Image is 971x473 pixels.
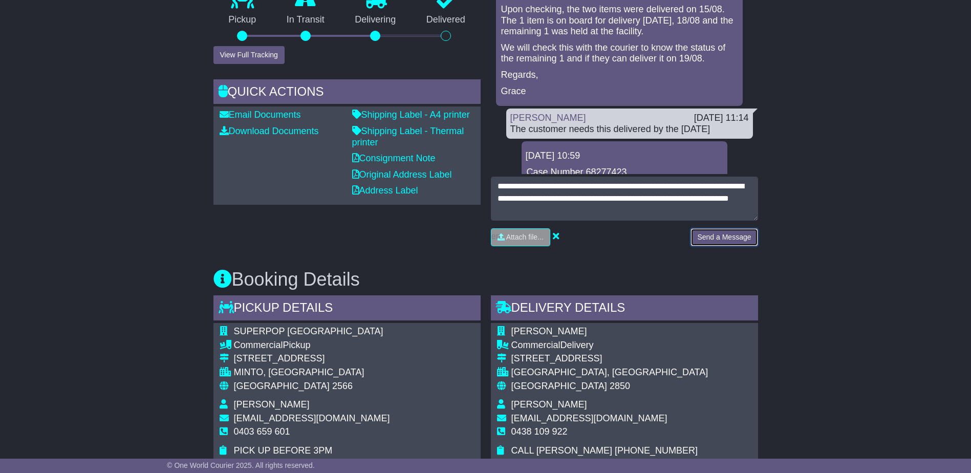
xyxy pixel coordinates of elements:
[501,86,738,97] p: Grace
[510,113,586,123] a: [PERSON_NAME]
[234,340,390,351] div: Pickup
[352,153,436,163] a: Consignment Note
[213,14,272,26] p: Pickup
[694,113,749,124] div: [DATE] 11:14
[491,295,758,323] div: Delivery Details
[610,381,630,391] span: 2850
[213,269,758,290] h3: Booking Details
[234,367,390,378] div: MINTO, [GEOGRAPHIC_DATA]
[501,42,738,64] p: We will check this with the courier to know the status of the remaining 1 and if they can deliver...
[511,413,667,423] span: [EMAIL_ADDRESS][DOMAIN_NAME]
[220,126,319,136] a: Download Documents
[501,4,738,37] p: Upon checking, the two items were delivered on 15/08. The 1 item is on board for delivery [DATE],...
[234,413,390,423] span: [EMAIL_ADDRESS][DOMAIN_NAME]
[352,126,464,147] a: Shipping Label - Thermal printer
[352,169,452,180] a: Original Address Label
[234,399,310,410] span: [PERSON_NAME]
[511,340,560,350] span: Commercial
[527,167,722,178] p: Case Number 68277423
[271,14,340,26] p: In Transit
[340,14,412,26] p: Delivering
[511,326,587,336] span: [PERSON_NAME]
[511,426,568,437] span: 0438 109 922
[511,367,708,378] div: [GEOGRAPHIC_DATA], [GEOGRAPHIC_DATA]
[234,326,383,336] span: SUPERPOP [GEOGRAPHIC_DATA]
[234,426,290,437] span: 0403 659 601
[234,445,333,456] span: PICK UP BEFORE 3PM
[234,340,283,350] span: Commercial
[234,353,390,364] div: [STREET_ADDRESS]
[411,14,481,26] p: Delivered
[213,295,481,323] div: Pickup Details
[234,381,330,391] span: [GEOGRAPHIC_DATA]
[220,110,301,120] a: Email Documents
[511,381,607,391] span: [GEOGRAPHIC_DATA]
[332,381,353,391] span: 2566
[501,70,738,81] p: Regards,
[511,340,708,351] div: Delivery
[213,46,285,64] button: View Full Tracking
[352,185,418,196] a: Address Label
[511,445,698,456] span: CALL [PERSON_NAME] [PHONE_NUMBER]
[511,353,708,364] div: [STREET_ADDRESS]
[352,110,470,120] a: Shipping Label - A4 printer
[167,461,315,469] span: © One World Courier 2025. All rights reserved.
[511,399,587,410] span: [PERSON_NAME]
[526,150,723,162] div: [DATE] 10:59
[510,124,749,135] div: The customer needs this delivered by the [DATE]
[691,228,758,246] button: Send a Message
[213,79,481,107] div: Quick Actions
